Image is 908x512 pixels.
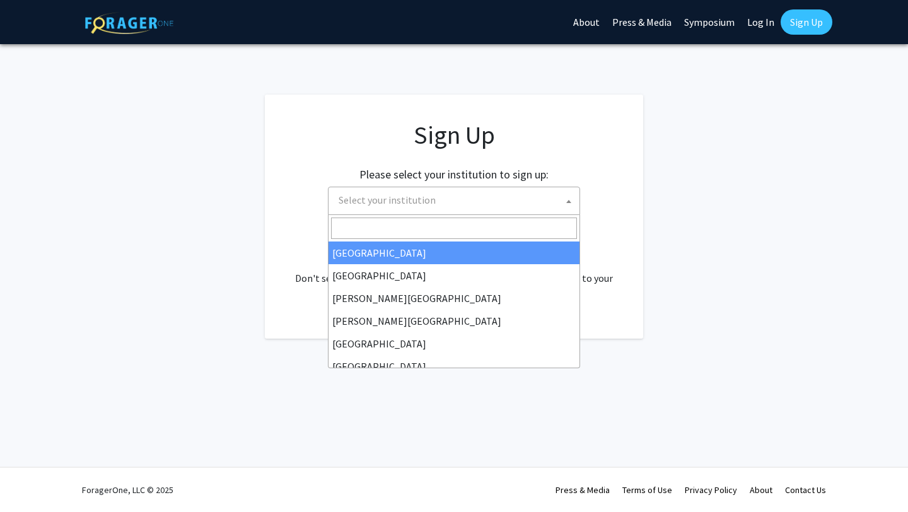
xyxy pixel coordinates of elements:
h1: Sign Up [290,120,618,150]
a: Terms of Use [622,484,672,496]
span: Select your institution [334,187,579,213]
li: [GEOGRAPHIC_DATA] [329,332,579,355]
li: [GEOGRAPHIC_DATA] [329,264,579,287]
div: ForagerOne, LLC © 2025 [82,468,173,512]
h2: Please select your institution to sign up: [359,168,549,182]
input: Search [331,218,577,239]
span: Select your institution [328,187,580,215]
span: Select your institution [339,194,436,206]
div: Already have an account? . Don't see your institution? about bringing ForagerOne to your institut... [290,240,618,301]
li: [GEOGRAPHIC_DATA] [329,355,579,378]
a: About [750,484,772,496]
a: Contact Us [785,484,826,496]
li: [PERSON_NAME][GEOGRAPHIC_DATA] [329,310,579,332]
a: Privacy Policy [685,484,737,496]
a: Sign Up [781,9,832,35]
li: [GEOGRAPHIC_DATA] [329,241,579,264]
iframe: Chat [9,455,54,503]
li: [PERSON_NAME][GEOGRAPHIC_DATA] [329,287,579,310]
a: Press & Media [556,484,610,496]
img: ForagerOne Logo [85,12,173,34]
